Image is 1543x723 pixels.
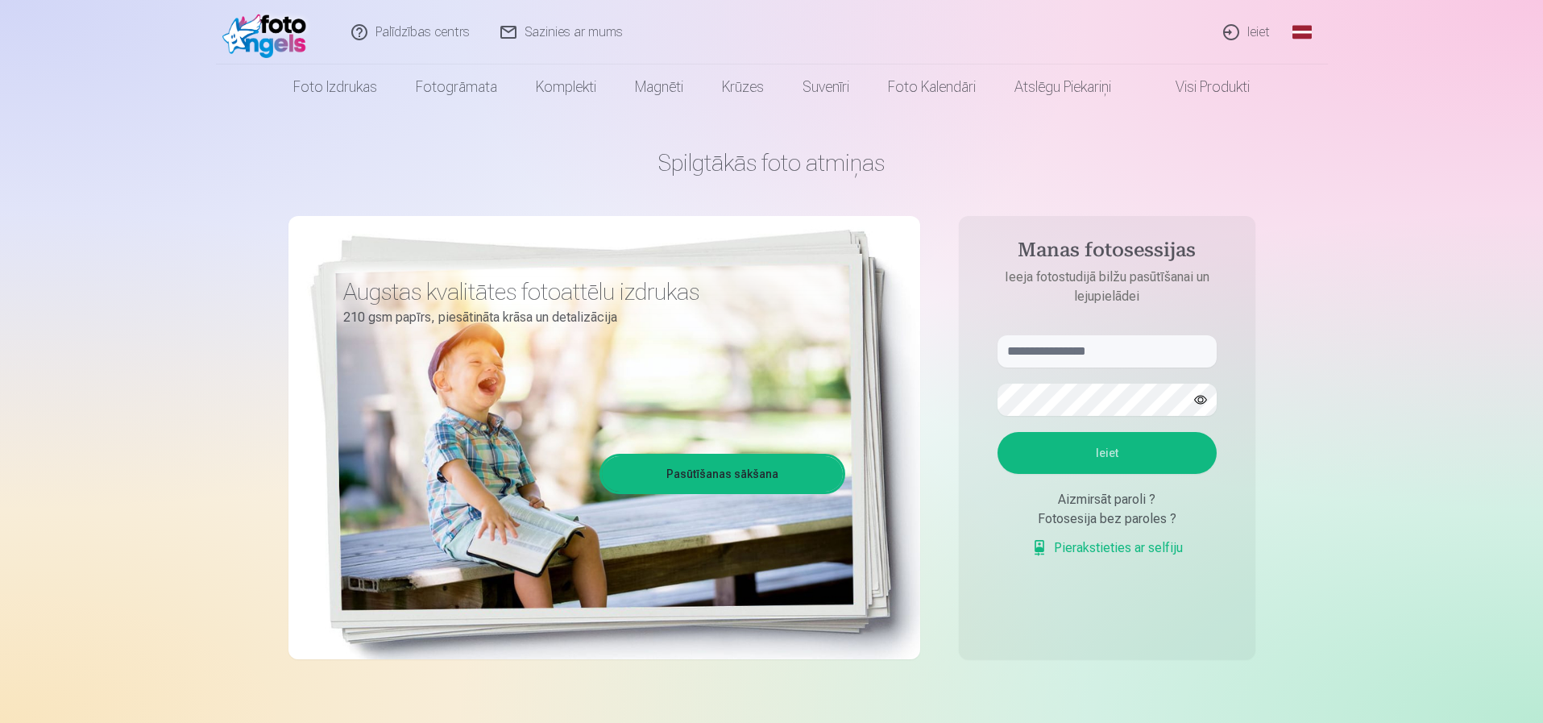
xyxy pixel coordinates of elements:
p: Ieeja fotostudijā bilžu pasūtīšanai un lejupielādei [981,268,1233,306]
a: Magnēti [616,64,703,110]
a: Visi produkti [1130,64,1269,110]
div: Fotosesija bez paroles ? [998,509,1217,529]
a: Pierakstieties ar selfiju [1031,538,1183,558]
a: Komplekti [516,64,616,110]
a: Foto izdrukas [274,64,396,110]
a: Pasūtīšanas sākšana [602,456,843,492]
div: Aizmirsāt paroli ? [998,490,1217,509]
img: /fa1 [222,6,315,58]
a: Suvenīri [783,64,869,110]
button: Ieiet [998,432,1217,474]
a: Foto kalendāri [869,64,995,110]
p: 210 gsm papīrs, piesātināta krāsa un detalizācija [343,306,833,329]
h1: Spilgtākās foto atmiņas [288,148,1255,177]
h3: Augstas kvalitātes fotoattēlu izdrukas [343,277,833,306]
a: Fotogrāmata [396,64,516,110]
h4: Manas fotosessijas [981,239,1233,268]
a: Krūzes [703,64,783,110]
a: Atslēgu piekariņi [995,64,1130,110]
